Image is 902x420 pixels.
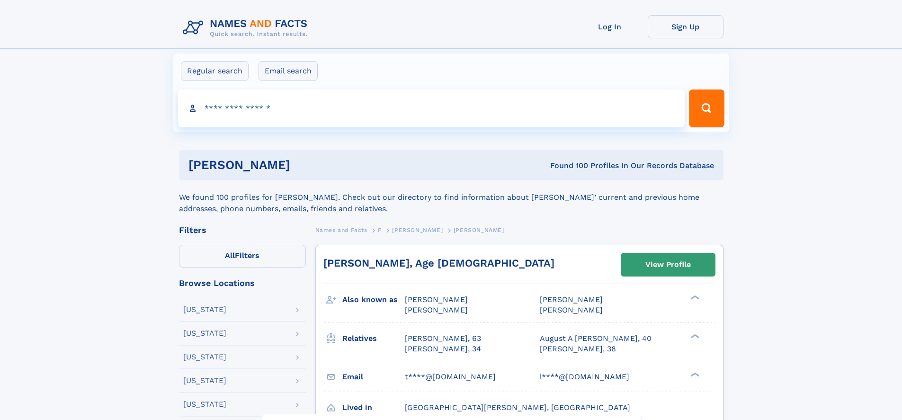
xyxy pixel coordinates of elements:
div: Found 100 Profiles In Our Records Database [420,161,714,171]
div: [US_STATE] [183,377,226,384]
span: [PERSON_NAME] [392,227,443,233]
label: Filters [179,245,306,268]
span: [PERSON_NAME] [405,295,468,304]
span: [PERSON_NAME] [540,305,603,314]
a: [PERSON_NAME], 34 [405,344,481,354]
h3: Lived in [342,400,405,416]
label: Regular search [181,61,249,81]
div: [US_STATE] [183,306,226,313]
div: Filters [179,226,306,234]
div: [US_STATE] [183,330,226,337]
a: [PERSON_NAME], 63 [405,333,481,344]
h1: [PERSON_NAME] [188,159,420,171]
div: Browse Locations [179,279,306,287]
div: ❯ [688,371,700,377]
a: August A [PERSON_NAME], 40 [540,333,652,344]
a: Sign Up [648,15,723,38]
h3: Email [342,369,405,385]
img: Logo Names and Facts [179,15,315,41]
div: [US_STATE] [183,401,226,408]
div: [US_STATE] [183,353,226,361]
a: Log In [572,15,648,38]
a: F [378,224,382,236]
span: [GEOGRAPHIC_DATA][PERSON_NAME], [GEOGRAPHIC_DATA] [405,403,630,412]
a: [PERSON_NAME] [392,224,443,236]
span: [PERSON_NAME] [405,305,468,314]
a: Names and Facts [315,224,367,236]
a: [PERSON_NAME], 38 [540,344,616,354]
span: [PERSON_NAME] [454,227,504,233]
span: [PERSON_NAME] [540,295,603,304]
div: ❯ [688,295,700,301]
div: We found 100 profiles for [PERSON_NAME]. Check out our directory to find information about [PERSO... [179,180,723,214]
a: View Profile [621,253,715,276]
button: Search Button [689,89,724,127]
input: search input [178,89,685,127]
div: View Profile [645,254,691,276]
span: All [225,251,235,260]
h3: Relatives [342,331,405,347]
a: [PERSON_NAME], Age [DEMOGRAPHIC_DATA] [323,257,554,269]
h3: Also known as [342,292,405,308]
span: F [378,227,382,233]
div: ❯ [688,333,700,339]
label: Email search [259,61,318,81]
